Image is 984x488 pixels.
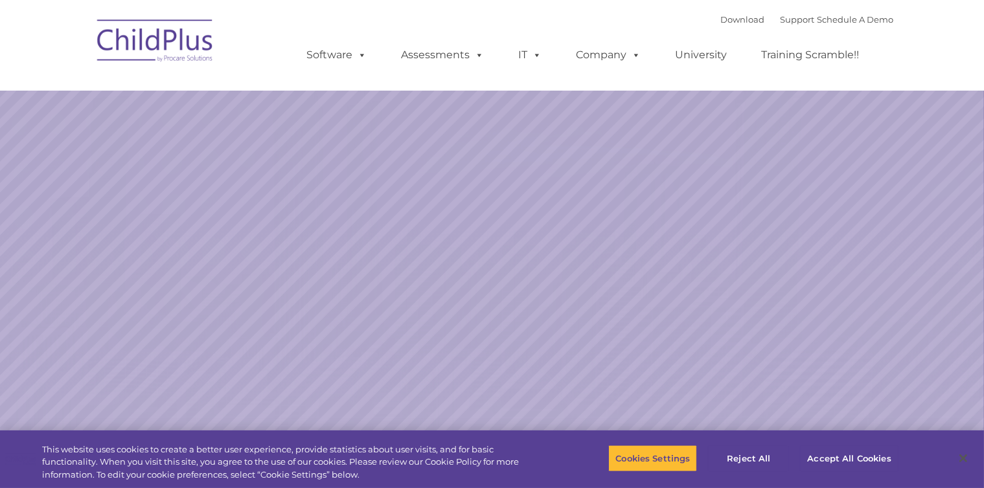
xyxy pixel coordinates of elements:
a: Learn More [669,293,833,337]
a: Assessments [389,42,498,68]
button: Accept All Cookies [800,445,898,472]
a: Company [564,42,654,68]
a: Software [294,42,380,68]
a: IT [506,42,555,68]
font: | [721,14,894,25]
a: Training Scramble!! [749,42,873,68]
img: ChildPlus by Procare Solutions [91,10,220,75]
button: Cookies Settings [608,445,697,472]
a: Support [781,14,815,25]
a: University [663,42,740,68]
button: Close [949,444,978,472]
div: This website uses cookies to create a better user experience, provide statistics about user visit... [42,443,541,482]
a: Download [721,14,765,25]
button: Reject All [708,445,789,472]
a: Schedule A Demo [818,14,894,25]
